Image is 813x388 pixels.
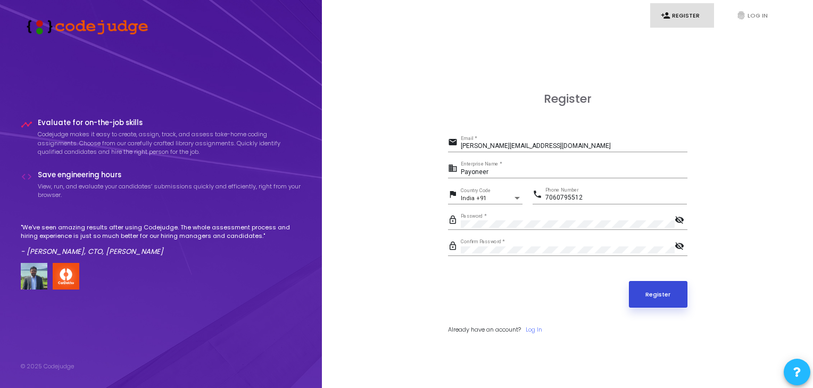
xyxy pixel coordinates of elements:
[650,3,714,28] a: person_addRegister
[448,92,687,106] h3: Register
[448,137,461,150] mat-icon: email
[661,11,670,20] i: person_add
[461,195,486,202] span: India +91
[21,362,74,371] div: © 2025 Codejudge
[675,214,687,227] mat-icon: visibility_off
[461,169,687,176] input: Enterprise Name
[38,119,302,127] h4: Evaluate for on-the-job skills
[526,325,542,334] a: Log In
[629,281,687,308] button: Register
[448,214,461,227] mat-icon: lock_outline
[38,130,302,156] p: Codejudge makes it easy to create, assign, track, and assess take-home coding assignments. Choose...
[53,263,79,290] img: company-logo
[38,171,302,179] h4: Save engineering hours
[38,182,302,200] p: View, run, and evaluate your candidates’ submissions quickly and efficiently, right from your bro...
[448,163,461,176] mat-icon: business
[448,241,461,253] mat-icon: lock_outline
[533,189,545,202] mat-icon: phone
[21,263,47,290] img: user image
[448,189,461,202] mat-icon: flag
[461,143,687,150] input: Email
[21,171,32,183] i: code
[21,223,302,241] p: "We've seen amazing results after using Codejudge. The whole assessment process and hiring experi...
[21,119,32,130] i: timeline
[21,246,163,257] em: - [PERSON_NAME], CTO, [PERSON_NAME]
[736,11,746,20] i: fingerprint
[675,241,687,253] mat-icon: visibility_off
[448,325,521,334] span: Already have an account?
[726,3,790,28] a: fingerprintLog In
[545,194,687,202] input: Phone Number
